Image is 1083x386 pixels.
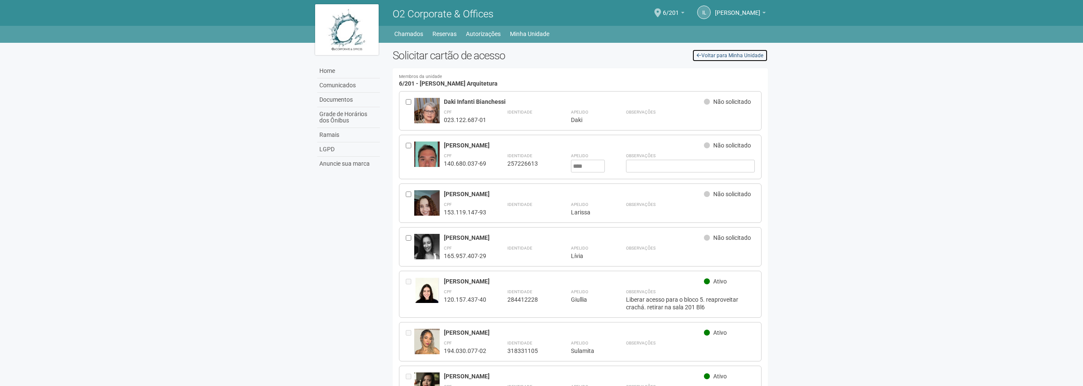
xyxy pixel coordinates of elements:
a: Autorizações [466,28,501,40]
div: Daki [571,116,605,124]
div: 153.119.147-93 [444,208,486,216]
strong: Apelido [571,289,588,294]
a: Voltar para Minha Unidade [692,49,768,62]
a: Grade de Horários dos Ônibus [317,107,380,128]
span: O2 Corporate & Offices [393,8,493,20]
span: Não solicitado [713,191,751,197]
img: logo.jpg [315,4,379,55]
strong: Apelido [571,110,588,114]
div: 257226613 [507,160,550,167]
span: Não solicitado [713,98,751,105]
a: Reservas [432,28,457,40]
a: Anuncie sua marca [317,157,380,171]
span: Não solicitado [713,234,751,241]
strong: Identidade [507,246,532,250]
strong: Apelido [571,153,588,158]
div: [PERSON_NAME] [444,234,704,242]
a: Home [317,64,380,78]
strong: Observações [626,246,656,250]
div: [PERSON_NAME] [444,190,704,198]
div: 120.157.437-40 [444,296,486,303]
div: Liberar acesso para o bloco 5. reaproveitar crachá. retirar na sala 201 Bl6 [626,296,755,311]
strong: Observações [626,153,656,158]
div: Entre em contato com a Aministração para solicitar o cancelamento ou 2a via [406,329,414,355]
div: [PERSON_NAME] [444,278,704,285]
div: 318331105 [507,347,550,355]
div: [PERSON_NAME] [444,329,704,336]
div: Lívia [571,252,605,260]
strong: CPF [444,246,452,250]
img: user.jpg [414,329,440,363]
div: 194.030.077-02 [444,347,486,355]
h4: 6/201 - [PERSON_NAME] Arquitetura [399,75,762,87]
strong: CPF [444,153,452,158]
img: user.jpg [414,190,440,245]
div: [PERSON_NAME] [444,372,704,380]
strong: Apelido [571,202,588,207]
a: 6/201 [663,11,684,17]
img: user.jpg [414,234,440,271]
img: user.jpg [414,98,440,136]
strong: CPF [444,202,452,207]
a: Comunicados [317,78,380,93]
strong: Apelido [571,341,588,345]
div: 165.957.407-29 [444,252,486,260]
strong: Identidade [507,110,532,114]
strong: Identidade [507,202,532,207]
a: Documentos [317,93,380,107]
span: Ativo [713,373,727,380]
img: user.jpg [414,278,440,310]
a: Chamados [394,28,423,40]
strong: CPF [444,289,452,294]
h2: Solicitar cartão de acesso [393,49,768,62]
strong: CPF [444,110,452,114]
span: Ativo [713,278,727,285]
a: Ramais [317,128,380,142]
img: user.jpg [414,142,440,187]
strong: CPF [444,341,452,345]
strong: Observações [626,289,656,294]
a: IL [697,6,711,19]
strong: Identidade [507,289,532,294]
span: Ativo [713,329,727,336]
span: 6/201 [663,1,679,16]
div: Larissa [571,208,605,216]
div: 284412228 [507,296,550,303]
span: Não solicitado [713,142,751,149]
strong: Apelido [571,246,588,250]
div: 023.122.687-01 [444,116,486,124]
a: [PERSON_NAME] [715,11,766,17]
strong: Identidade [507,341,532,345]
a: Minha Unidade [510,28,549,40]
strong: Observações [626,110,656,114]
strong: Observações [626,341,656,345]
div: Giullia [571,296,605,303]
div: 140.680.037-69 [444,160,486,167]
div: Sulamita [571,347,605,355]
div: Entre em contato com a Aministração para solicitar o cancelamento ou 2a via [406,278,414,311]
strong: Observações [626,202,656,207]
small: Membros da unidade [399,75,762,79]
a: LGPD [317,142,380,157]
div: [PERSON_NAME] [444,142,704,149]
strong: Identidade [507,153,532,158]
span: Isabela Lavenère Machado Agra [715,1,760,16]
div: Daki Infanti Bianchessi [444,98,704,106]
